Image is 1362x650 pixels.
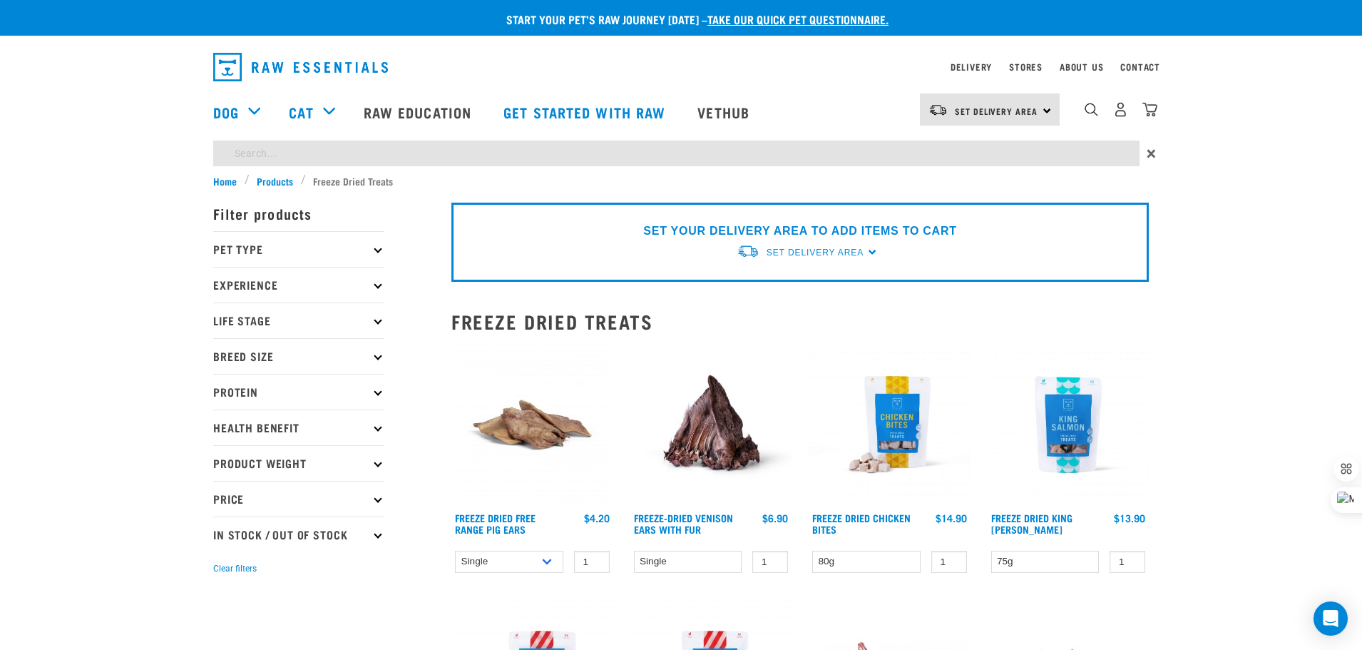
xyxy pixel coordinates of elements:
input: 1 [574,551,610,573]
button: Clear filters [213,562,257,575]
span: Products [257,173,293,188]
a: Contact [1120,64,1160,69]
a: Dog [213,101,239,123]
p: Experience [213,267,384,303]
a: About Us [1060,64,1103,69]
p: In Stock / Out Of Stock [213,517,384,552]
img: RE Product Shoot 2023 Nov8581 [809,344,971,506]
a: Stores [1009,64,1043,69]
div: $14.90 [936,512,967,524]
img: van-moving.png [737,244,759,259]
a: Freeze-Dried Venison Ears with Fur [634,515,733,532]
a: Freeze Dried Chicken Bites [812,515,911,532]
p: Pet Type [213,231,384,267]
nav: breadcrumbs [213,173,1149,188]
a: Home [213,173,245,188]
span: Set Delivery Area [767,248,864,258]
p: Product Weight [213,445,384,481]
p: Filter products [213,195,384,231]
p: Health Benefit [213,410,384,445]
p: SET YOUR DELIVERY AREA TO ADD ITEMS TO CART [643,223,956,240]
img: user.png [1113,102,1128,117]
img: van-moving.png [928,103,948,116]
span: × [1147,141,1156,166]
a: Delivery [951,64,992,69]
div: $6.90 [762,512,788,524]
img: Pigs Ears [451,344,613,506]
img: home-icon@2x.png [1142,102,1157,117]
div: $13.90 [1114,512,1145,524]
img: Raw Essentials Logo [213,53,388,81]
img: RE Product Shoot 2023 Nov8584 [988,344,1149,506]
input: 1 [931,551,967,573]
a: Raw Education [349,83,489,141]
input: 1 [1110,551,1145,573]
p: Price [213,481,384,517]
input: Search... [213,141,1140,166]
input: 1 [752,551,788,573]
p: Breed Size [213,338,384,374]
nav: dropdown navigation [202,47,1160,87]
a: take our quick pet questionnaire. [707,16,889,22]
a: Cat [289,101,313,123]
p: Protein [213,374,384,410]
a: Products [250,173,301,188]
img: home-icon-1@2x.png [1085,103,1098,116]
h2: Freeze Dried Treats [451,310,1149,332]
a: Vethub [683,83,767,141]
p: Life Stage [213,303,384,338]
span: Home [213,173,237,188]
div: $4.20 [584,512,610,524]
a: Freeze Dried King [PERSON_NAME] [991,515,1072,532]
a: Get started with Raw [489,83,683,141]
img: Raw Essentials Freeze Dried Deer Ears With Fur [630,344,792,506]
a: Freeze Dried Free Range Pig Ears [455,515,536,532]
div: Open Intercom Messenger [1314,601,1348,636]
span: Set Delivery Area [955,108,1038,113]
